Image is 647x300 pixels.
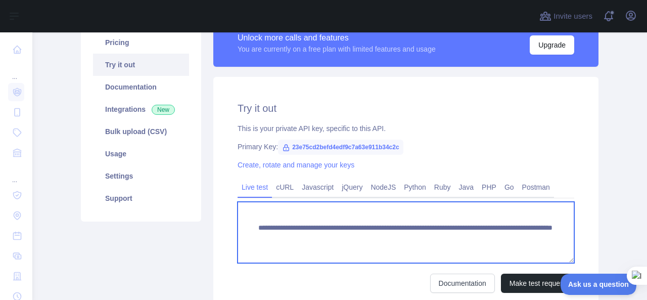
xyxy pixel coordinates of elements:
[93,54,189,76] a: Try it out
[238,179,272,195] a: Live test
[518,179,554,195] a: Postman
[430,179,455,195] a: Ruby
[238,44,436,54] div: You are currently on a free plan with limited features and usage
[238,123,574,134] div: This is your private API key, specific to this API.
[430,274,495,293] a: Documentation
[455,179,478,195] a: Java
[238,32,436,44] div: Unlock more calls and features
[93,143,189,165] a: Usage
[93,165,189,187] a: Settings
[530,35,574,55] button: Upgrade
[561,274,637,295] iframe: Toggle Customer Support
[152,105,175,115] span: New
[537,8,594,24] button: Invite users
[553,11,592,22] span: Invite users
[93,98,189,120] a: Integrations New
[338,179,366,195] a: jQuery
[298,179,338,195] a: Javascript
[278,140,403,155] span: 23e75cd2befd4edf9c7a63e911b34c2c
[366,179,400,195] a: NodeJS
[93,31,189,54] a: Pricing
[8,164,24,184] div: ...
[400,179,430,195] a: Python
[93,187,189,209] a: Support
[500,179,518,195] a: Go
[93,120,189,143] a: Bulk upload (CSV)
[238,101,574,115] h2: Try it out
[8,61,24,81] div: ...
[272,179,298,195] a: cURL
[238,142,574,152] div: Primary Key:
[93,76,189,98] a: Documentation
[238,161,354,169] a: Create, rotate and manage your keys
[478,179,500,195] a: PHP
[501,274,574,293] button: Make test request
